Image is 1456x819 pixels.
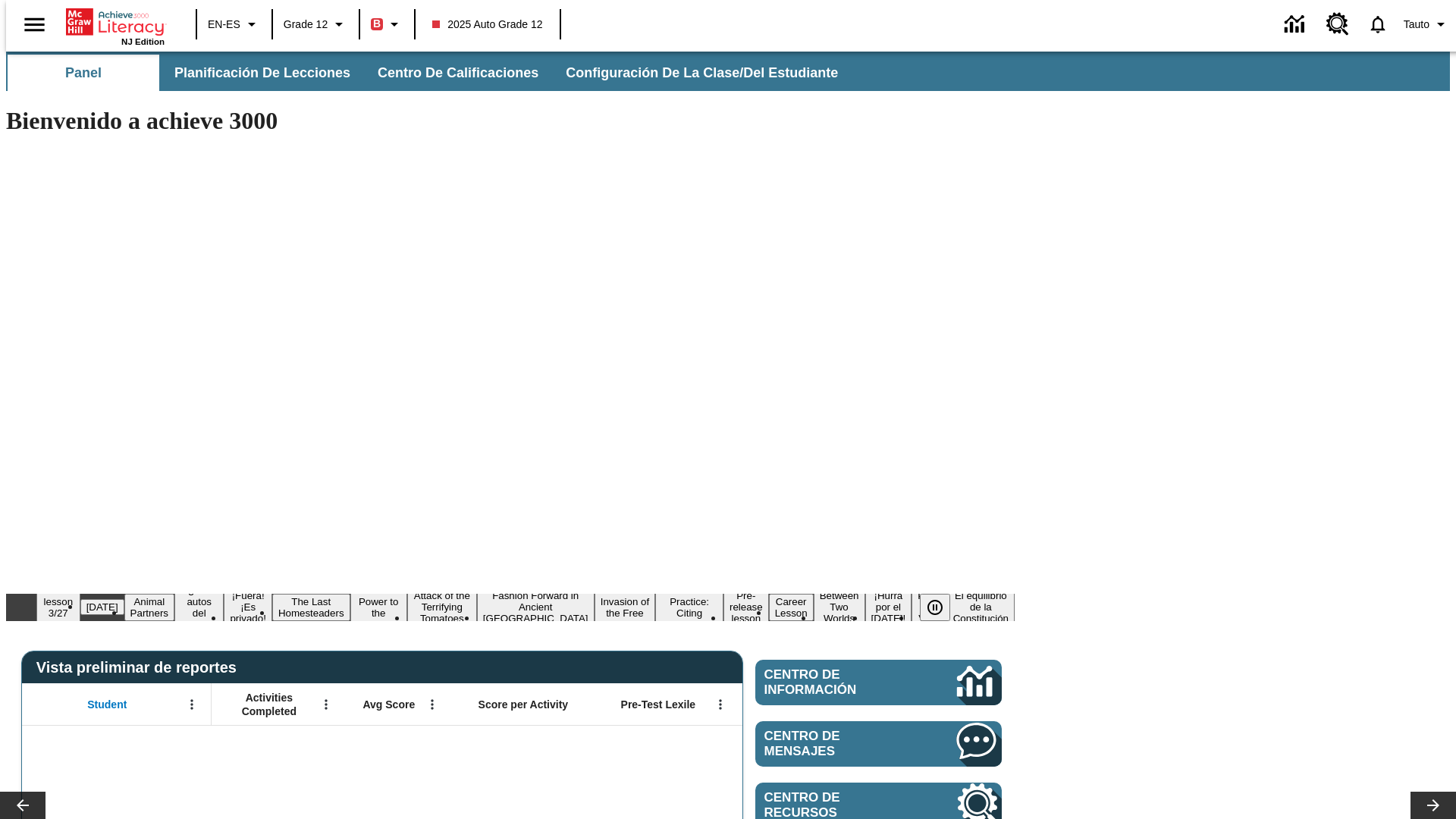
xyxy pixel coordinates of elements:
[272,594,350,621] button: Slide 6 The Last Homesteaders
[6,55,852,91] div: Subbarra de navegación
[621,698,696,711] span: Pre-Test Lexile
[378,64,538,82] span: Centro de calificaciones
[36,582,80,632] button: Slide 1 Test lesson 3/27 en
[655,582,723,632] button: Slide 11 Mixed Practice: Citing Evidence
[80,599,124,615] button: Slide 2 Día del Trabajo
[87,698,127,711] span: Student
[709,693,732,716] button: Abrir menú
[208,17,240,33] span: EN-ES
[36,659,244,676] span: Vista preliminar de reportes
[1404,17,1429,33] span: Tauto
[373,14,381,33] span: B
[554,55,850,91] button: Configuración de la clase/del estudiante
[755,721,1002,767] a: Centro de mensajes
[365,11,409,38] button: Boost El color de la clase es rojo. Cambiar el color de la clase.
[6,107,1015,135] h1: Bienvenido a achieve 3000
[12,2,57,47] button: Abrir el menú lateral
[1410,792,1456,819] button: Carrusel de lecciones, seguir
[479,698,569,711] span: Score per Activity
[202,11,267,38] button: Language: EN-ES, Selecciona un idioma
[947,588,1015,626] button: Slide 17 El equilibrio de la Constitución
[1398,11,1456,38] button: Perfil/Configuración
[315,693,337,716] button: Abrir menú
[162,55,362,91] button: Planificación de lecciones
[284,17,328,33] span: Grade 12
[350,582,407,632] button: Slide 7 Solar Power to the People
[6,52,1450,91] div: Subbarra de navegación
[180,693,203,716] button: Abrir menú
[66,7,165,37] a: Portada
[912,588,946,626] button: Slide 16 Point of View
[1358,5,1398,44] a: Notificaciones
[769,594,814,621] button: Slide 13 Career Lesson
[1276,4,1317,45] a: Centro de información
[174,582,224,632] button: Slide 4 ¿Los autos del futuro?
[174,64,350,82] span: Planificación de lecciones
[219,691,319,718] span: Activities Completed
[723,588,769,626] button: Slide 12 Pre-release lesson
[595,582,656,632] button: Slide 10 The Invasion of the Free CD
[1317,4,1358,45] a: Centro de recursos, Se abrirá en una pestaña nueva.
[432,17,542,33] span: 2025 Auto Grade 12
[566,64,838,82] span: Configuración de la clase/del estudiante
[224,588,271,626] button: Slide 5 ¡Fuera! ¡Es privado!
[366,55,551,91] button: Centro de calificaciones
[66,5,165,46] div: Portada
[764,729,912,759] span: Centro de mensajes
[121,37,165,46] span: NJ Edition
[421,693,444,716] button: Abrir menú
[65,64,102,82] span: Panel
[764,667,906,698] span: Centro de información
[865,588,912,626] button: Slide 15 ¡Hurra por el Día de la Constitución!
[920,594,965,621] div: Pausar
[755,660,1002,705] a: Centro de información
[362,698,415,711] span: Avg Score
[8,55,159,91] button: Panel
[814,588,865,626] button: Slide 14 Between Two Worlds
[407,588,477,626] button: Slide 8 Attack of the Terrifying Tomatoes
[920,594,950,621] button: Pausar
[124,594,174,621] button: Slide 3 Animal Partners
[278,11,354,38] button: Grado: Grade 12, Elige un grado
[477,588,595,626] button: Slide 9 Fashion Forward in Ancient Rome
